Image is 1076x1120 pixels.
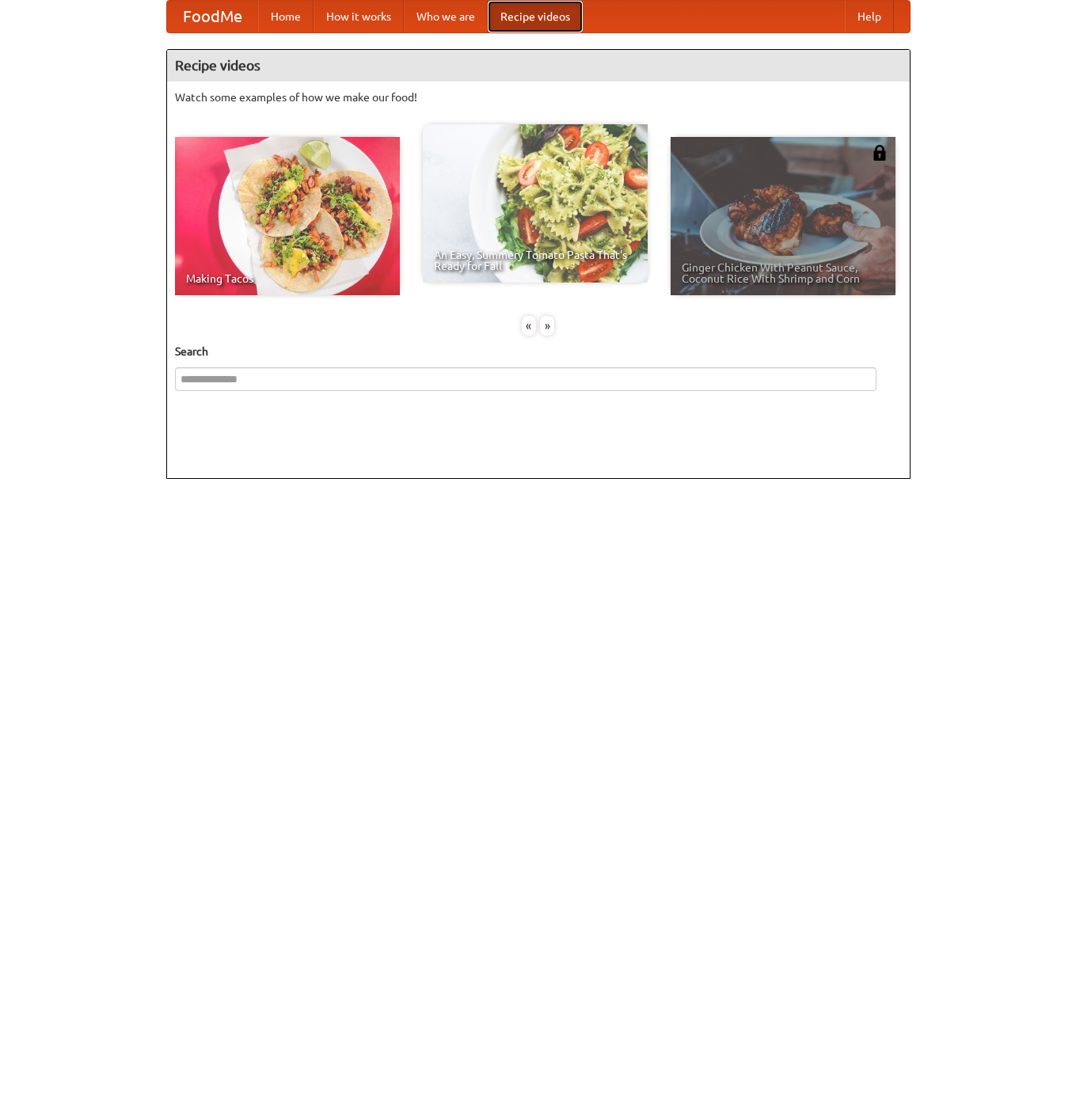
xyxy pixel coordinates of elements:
a: Who we are [404,1,488,32]
a: Home [258,1,314,32]
span: Making Tacos [186,273,389,284]
a: FoodMe [167,1,258,32]
a: Help [845,1,894,32]
div: « [522,316,536,336]
h5: Search [175,344,902,359]
a: An Easy, Summery Tomato Pasta That's Ready for Fall [423,124,648,283]
span: An Easy, Summery Tomato Pasta That's Ready for Fall [434,249,637,271]
a: Making Tacos [175,137,400,295]
a: How it works [314,1,404,32]
div: » [540,316,554,336]
img: 483408.png [872,145,888,161]
p: Watch some examples of how we make our food! [175,89,902,105]
h4: Recipe videos [167,50,910,82]
a: Recipe videos [488,1,583,32]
